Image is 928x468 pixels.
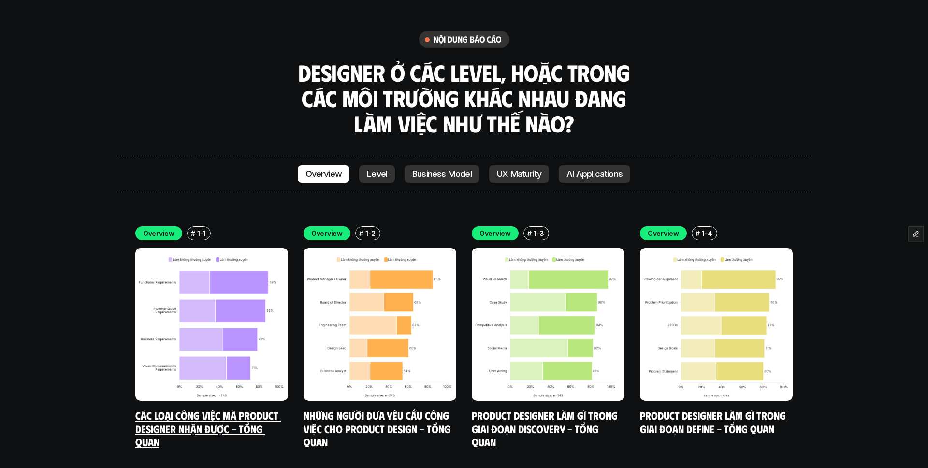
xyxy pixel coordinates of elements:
[359,165,395,183] a: Level
[295,60,633,136] h3: Designer ở các level, hoặc trong các môi trường khác nhau đang làm việc như thế nào?
[412,169,472,179] p: Business Model
[365,228,376,238] p: 1-2
[311,228,343,238] p: Overview
[696,230,700,237] h6: #
[702,228,712,238] p: 1-4
[367,169,387,179] p: Level
[298,165,350,183] a: Overview
[434,34,502,45] h6: nội dung báo cáo
[559,165,630,183] a: AI Applications
[304,409,453,448] a: Những người đưa yêu cầu công việc cho Product Design - Tổng quan
[489,165,549,183] a: UX Maturity
[497,169,541,179] p: UX Maturity
[909,227,923,241] button: Edit Framer Content
[305,169,342,179] p: Overview
[640,409,788,435] a: Product Designer làm gì trong giai đoạn Define - Tổng quan
[143,228,174,238] p: Overview
[527,230,532,237] h6: #
[479,228,511,238] p: Overview
[191,230,195,237] h6: #
[359,230,363,237] h6: #
[472,409,620,448] a: Product Designer làm gì trong giai đoạn Discovery - Tổng quan
[197,228,206,238] p: 1-1
[648,228,679,238] p: Overview
[534,228,544,238] p: 1-3
[405,165,479,183] a: Business Model
[566,169,623,179] p: AI Applications
[135,409,281,448] a: Các loại công việc mà Product Designer nhận được - Tổng quan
